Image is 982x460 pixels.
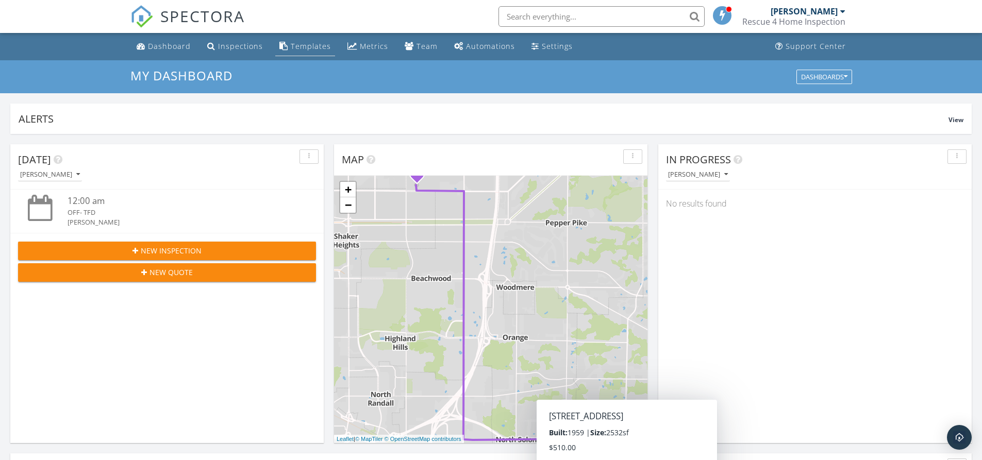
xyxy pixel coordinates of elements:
div: Settings [542,41,573,51]
a: Support Center [771,37,850,56]
span: [DATE] [18,152,51,166]
div: Support Center [786,41,846,51]
span: Map [342,152,364,166]
button: New Inspection [18,242,316,260]
a: Team [401,37,442,56]
button: Dashboards [796,70,852,84]
div: 12:00 am [68,195,291,208]
div: OFF- TFD [68,208,291,217]
div: 4950 Lander Rd., Chagrin Falls OH 44022 [564,421,571,428]
span: New Quote [149,267,193,278]
div: | [334,435,464,444]
div: [PERSON_NAME] [20,171,80,178]
div: Open Intercom Messenger [947,425,972,450]
a: © MapTiler [355,436,383,442]
div: [PERSON_NAME] [68,217,291,227]
div: Inspections [218,41,263,51]
div: Metrics [360,41,388,51]
button: [PERSON_NAME] [18,168,82,182]
button: [PERSON_NAME] [666,168,730,182]
div: Templates [291,41,331,51]
a: Leaflet [337,436,354,442]
div: 2641 Brentwood Rd, Beachwood, OH 44122 [417,173,423,179]
i: 1 [415,170,419,177]
span: My Dashboard [130,67,232,84]
a: Settings [527,37,577,56]
div: Automations [466,41,515,51]
a: Zoom in [340,182,356,197]
a: Inspections [203,37,267,56]
img: The Best Home Inspection Software - Spectora [130,5,153,28]
a: SPECTORA [130,14,245,36]
div: Dashboards [801,73,847,80]
span: In Progress [666,152,731,166]
span: New Inspection [141,245,202,256]
button: New Quote [18,263,316,282]
span: SPECTORA [160,5,245,27]
a: Metrics [343,37,392,56]
a: © OpenStreetMap contributors [385,436,461,442]
a: Automations (Basic) [450,37,519,56]
span: View [948,115,963,124]
a: Zoom out [340,197,356,213]
a: Dashboard [132,37,195,56]
a: Templates [275,37,335,56]
div: [PERSON_NAME] [668,171,728,178]
div: No results found [658,190,972,217]
div: Rescue 4 Home Inspection [742,16,845,27]
div: Alerts [19,112,948,126]
input: Search everything... [498,6,705,27]
div: [PERSON_NAME] [771,6,838,16]
div: Dashboard [148,41,191,51]
div: Team [417,41,438,51]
